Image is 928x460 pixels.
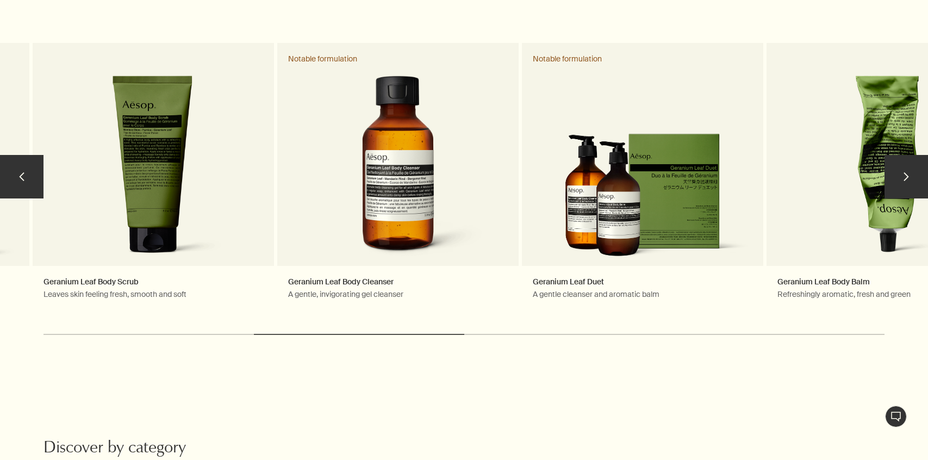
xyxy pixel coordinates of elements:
[277,43,519,320] a: Geranium Leaf Body CleanserA gentle, invigorating gel cleanserGeranium Leaf Body Cleanser 100 mL ...
[885,155,928,198] button: next slide
[33,43,274,320] a: Geranium Leaf Body ScrubLeaves skin feeling fresh, smooth and softGeranium Leaf Body Scrub in gre...
[885,406,907,427] button: Live Assistance
[43,438,324,460] h2: Discover by category
[522,43,763,320] a: Geranium Leaf DuetA gentle cleanser and aromatic balmGeranium Leaf Duet in outer carton Notable f...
